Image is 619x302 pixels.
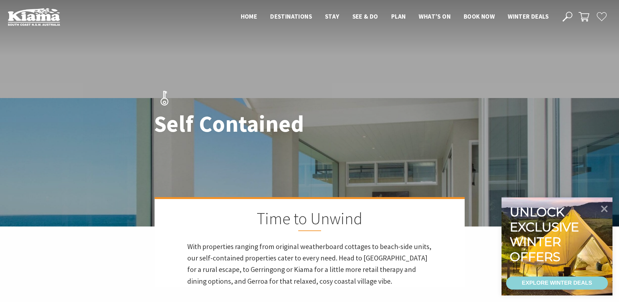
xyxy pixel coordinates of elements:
p: With properties ranging from original weatherboard cottages to beach-side units, our self-contain... [187,241,432,287]
span: See & Do [352,12,378,20]
div: Unlock exclusive winter offers [510,205,582,264]
span: Stay [325,12,339,20]
span: Destinations [270,12,312,20]
h1: Self Contained [154,111,338,136]
img: Kiama Logo [8,8,60,26]
span: Home [241,12,257,20]
span: Plan [391,12,406,20]
div: EXPLORE WINTER DEALS [522,277,592,290]
span: What’s On [419,12,451,20]
a: EXPLORE WINTER DEALS [506,277,608,290]
span: Winter Deals [508,12,549,20]
span: Book now [464,12,495,20]
h2: Time to Unwind [187,209,432,231]
nav: Main Menu [234,11,555,22]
